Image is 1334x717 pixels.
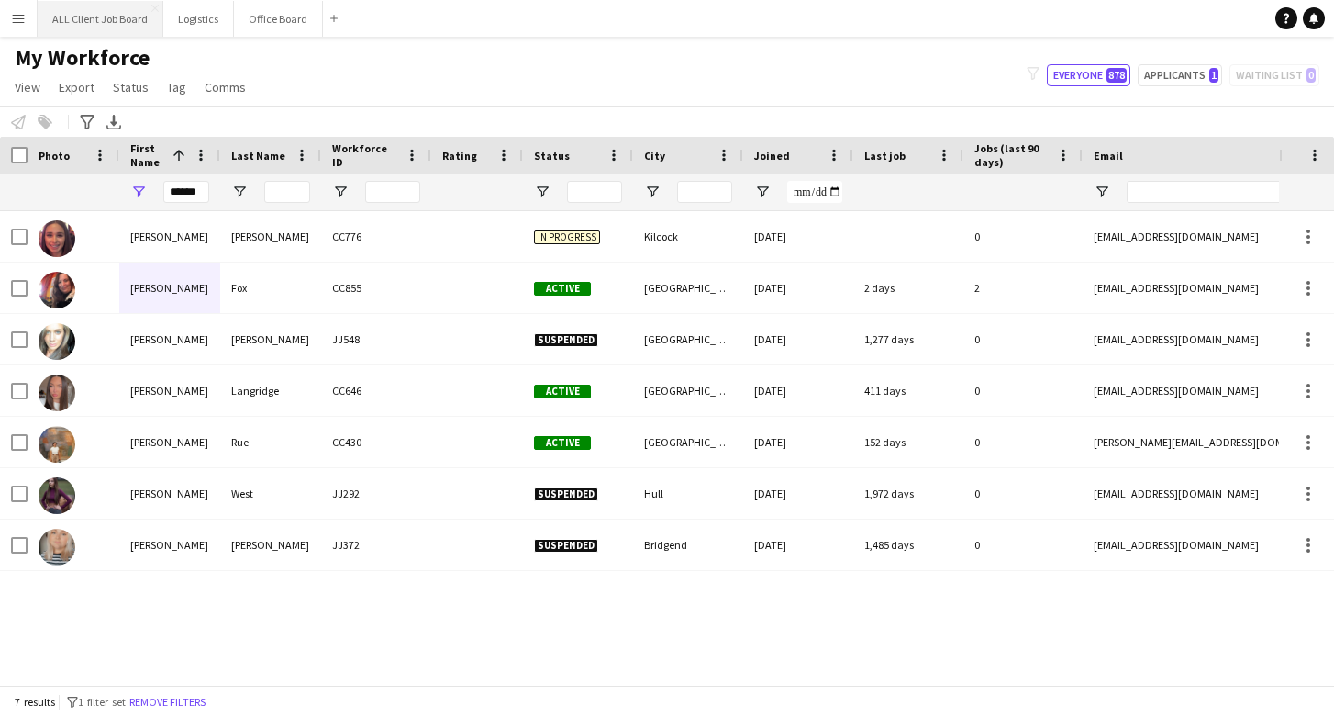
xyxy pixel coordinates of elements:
div: [DATE] [743,263,853,313]
span: Last job [864,149,906,162]
img: Sophie Fox [39,272,75,308]
app-action-btn: Export XLSX [103,111,125,133]
div: JJ292 [321,468,431,519]
span: Export [59,79,94,95]
input: First Name Filter Input [163,181,209,203]
span: Photo [39,149,70,162]
span: My Workforce [15,44,150,72]
button: Open Filter Menu [534,184,550,200]
div: CC646 [321,365,431,416]
button: Open Filter Menu [644,184,661,200]
span: 1 filter set [78,695,126,709]
div: 1,972 days [853,468,963,519]
app-action-btn: Advanced filters [76,111,98,133]
input: City Filter Input [677,181,732,203]
span: Comms [205,79,246,95]
div: 411 days [853,365,963,416]
div: [DATE] [743,211,853,262]
input: Last Name Filter Input [264,181,310,203]
a: Status [106,75,156,99]
span: Last Name [231,149,285,162]
span: First Name [130,141,165,169]
button: Remove filters [126,692,209,712]
div: [PERSON_NAME] [119,365,220,416]
div: [PERSON_NAME] [220,520,321,570]
span: Suspended [534,487,598,501]
a: Tag [160,75,194,99]
div: CC855 [321,263,431,313]
button: Logistics [163,1,234,37]
div: CC776 [321,211,431,262]
span: In progress [534,230,600,244]
a: Export [51,75,102,99]
div: [PERSON_NAME] [220,314,321,364]
div: 0 [963,520,1083,570]
span: Active [534,385,591,398]
div: [GEOGRAPHIC_DATA] [633,417,743,467]
span: 1 [1209,68,1218,83]
a: View [7,75,48,99]
img: Sophie Langridge [39,375,75,411]
input: Joined Filter Input [787,181,842,203]
div: Hull [633,468,743,519]
span: Email [1094,149,1123,162]
div: 2 [963,263,1083,313]
div: [DATE] [743,417,853,467]
span: 878 [1106,68,1127,83]
button: Office Board [234,1,323,37]
div: [PERSON_NAME] [119,314,220,364]
div: 0 [963,211,1083,262]
div: Fox [220,263,321,313]
div: [DATE] [743,468,853,519]
span: Joined [754,149,790,162]
div: Langridge [220,365,321,416]
button: Applicants1 [1138,64,1222,86]
div: [PERSON_NAME] [220,211,321,262]
div: [DATE] [743,314,853,364]
button: ALL Client Job Board [38,1,163,37]
input: Status Filter Input [567,181,622,203]
div: [PERSON_NAME] [119,211,220,262]
img: Sophie West [39,477,75,514]
div: JJ372 [321,520,431,570]
span: Active [534,436,591,450]
div: Bridgend [633,520,743,570]
span: View [15,79,40,95]
img: Sophie-lee Edwards [39,529,75,566]
button: Open Filter Menu [1094,184,1110,200]
div: 0 [963,314,1083,364]
div: [PERSON_NAME] [119,520,220,570]
div: JJ548 [321,314,431,364]
button: Open Filter Menu [754,184,771,200]
div: Rue [220,417,321,467]
input: Workforce ID Filter Input [365,181,420,203]
div: [GEOGRAPHIC_DATA] [633,314,743,364]
div: West [220,468,321,519]
div: 0 [963,365,1083,416]
span: Suspended [534,333,598,347]
span: Active [534,282,591,296]
div: [DATE] [743,365,853,416]
div: Kilcock [633,211,743,262]
div: 0 [963,417,1083,467]
button: Open Filter Menu [332,184,349,200]
div: 2 days [853,263,963,313]
span: Status [534,149,570,162]
span: Rating [442,149,477,162]
div: 0 [963,468,1083,519]
span: Status [113,79,149,95]
div: [PERSON_NAME] [119,468,220,519]
button: Open Filter Menu [231,184,248,200]
div: [DATE] [743,520,853,570]
a: Comms [197,75,253,99]
img: Sophie Rue [39,426,75,463]
img: Sophie Caldwell [39,220,75,257]
div: [GEOGRAPHIC_DATA] [633,365,743,416]
div: [PERSON_NAME] [119,417,220,467]
span: City [644,149,665,162]
div: 152 days [853,417,963,467]
div: 1,277 days [853,314,963,364]
span: Jobs (last 90 days) [974,141,1050,169]
div: [GEOGRAPHIC_DATA] [633,263,743,313]
span: Suspended [534,539,598,553]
